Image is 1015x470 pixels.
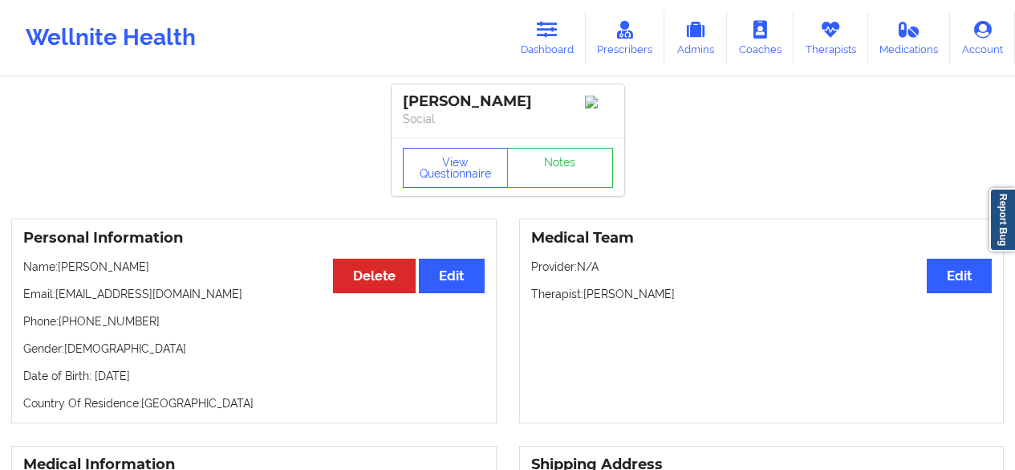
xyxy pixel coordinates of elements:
[531,229,993,247] h3: Medical Team
[727,11,794,64] a: Coaches
[23,286,485,302] p: Email: [EMAIL_ADDRESS][DOMAIN_NAME]
[664,11,727,64] a: Admins
[23,229,485,247] h3: Personal Information
[333,259,416,293] button: Delete
[950,11,1015,64] a: Account
[509,11,586,64] a: Dashboard
[23,313,485,329] p: Phone: [PHONE_NUMBER]
[403,148,509,188] button: View Questionnaire
[531,286,993,302] p: Therapist: [PERSON_NAME]
[23,259,485,275] p: Name: [PERSON_NAME]
[586,11,665,64] a: Prescribers
[507,148,613,188] a: Notes
[419,259,484,293] button: Edit
[23,341,485,357] p: Gender: [DEMOGRAPHIC_DATA]
[794,11,868,64] a: Therapists
[403,111,613,127] p: Social
[868,11,951,64] a: Medications
[927,259,992,293] button: Edit
[23,395,485,411] p: Country Of Residence: [GEOGRAPHIC_DATA]
[989,188,1015,251] a: Report Bug
[585,96,613,108] img: Image%2Fplaceholer-image.png
[403,92,613,111] div: [PERSON_NAME]
[23,368,485,384] p: Date of Birth: [DATE]
[531,259,993,275] p: Provider: N/A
